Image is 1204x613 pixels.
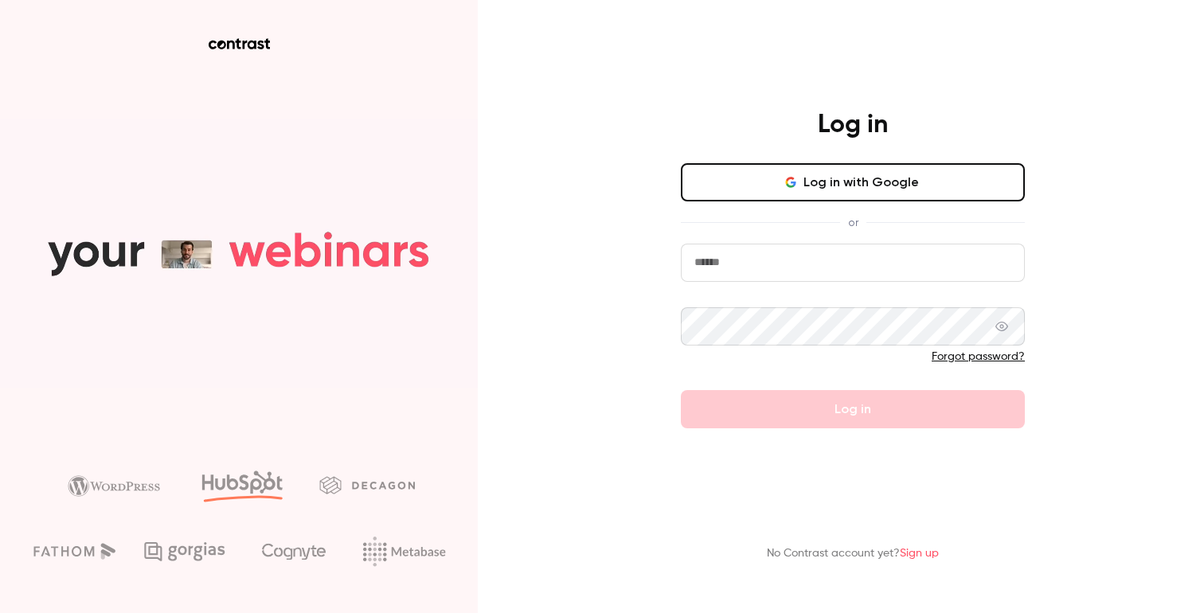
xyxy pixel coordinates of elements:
h4: Log in [818,109,888,141]
button: Log in with Google [681,163,1025,201]
img: decagon [319,476,415,494]
a: Sign up [900,548,939,559]
span: or [840,214,866,231]
p: No Contrast account yet? [767,545,939,562]
a: Forgot password? [932,351,1025,362]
